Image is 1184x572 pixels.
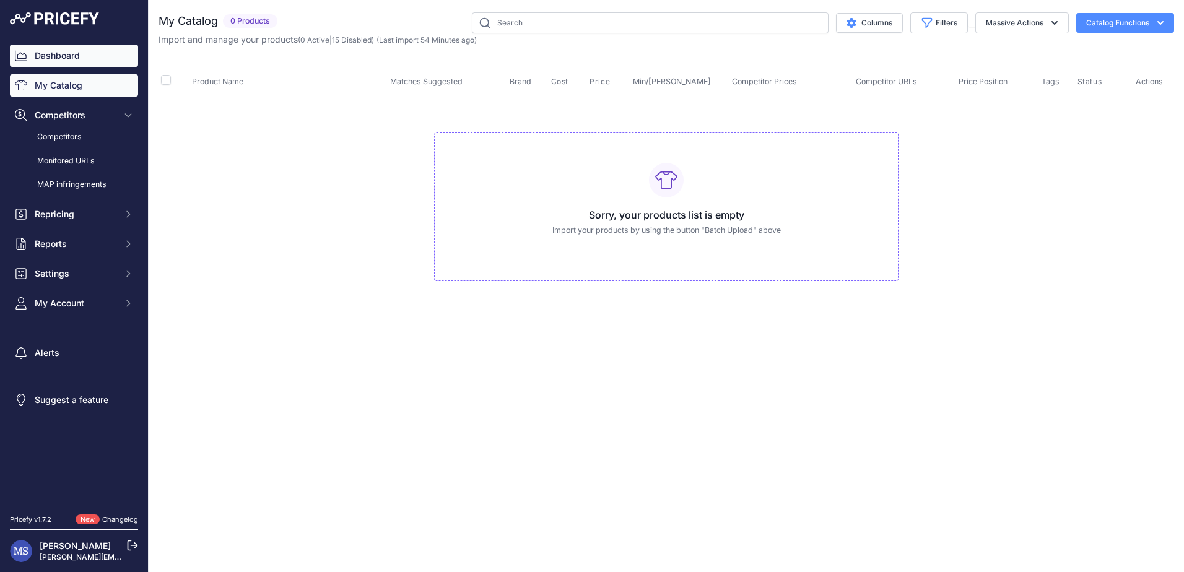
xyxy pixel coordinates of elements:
[856,77,917,86] span: Competitor URLs
[975,12,1069,33] button: Massive Actions
[10,150,138,172] a: Monitored URLs
[910,12,968,33] button: Filters
[445,225,888,236] p: Import your products by using the button "Batch Upload" above
[159,12,218,30] h2: My Catalog
[40,540,111,551] a: [PERSON_NAME]
[732,77,797,86] span: Competitor Prices
[1042,77,1060,86] span: Tags
[159,33,477,46] p: Import and manage your products
[590,77,610,87] span: Price
[192,77,243,86] span: Product Name
[472,12,829,33] input: Search
[510,77,531,86] span: Brand
[298,35,374,45] span: ( | )
[10,74,138,97] a: My Catalog
[551,77,571,87] button: Cost
[35,208,116,220] span: Repricing
[590,77,612,87] button: Price
[10,45,138,67] a: Dashboard
[390,77,463,86] span: Matches Suggested
[35,238,116,250] span: Reports
[445,207,888,222] h3: Sorry, your products list is empty
[1077,77,1102,87] span: Status
[102,515,138,524] a: Changelog
[10,389,138,411] a: Suggest a feature
[10,45,138,500] nav: Sidebar
[300,35,329,45] a: 0 Active
[76,514,100,525] span: New
[10,514,51,525] div: Pricefy v1.7.2
[10,126,138,148] a: Competitors
[1077,77,1105,87] button: Status
[35,267,116,280] span: Settings
[40,552,292,561] a: [PERSON_NAME][EMAIL_ADDRESS][PERSON_NAME][DOMAIN_NAME]
[35,297,116,310] span: My Account
[10,174,138,196] a: MAP infringements
[10,342,138,364] a: Alerts
[10,233,138,255] button: Reports
[35,109,116,121] span: Competitors
[1136,77,1163,86] span: Actions
[836,13,903,33] button: Columns
[10,292,138,314] button: My Account
[10,203,138,225] button: Repricing
[10,262,138,285] button: Settings
[1076,13,1174,33] button: Catalog Functions
[10,12,99,25] img: Pricefy Logo
[633,77,711,86] span: Min/[PERSON_NAME]
[223,14,277,28] span: 0 Products
[959,77,1008,86] span: Price Position
[551,77,568,87] span: Cost
[10,104,138,126] button: Competitors
[377,35,477,45] span: (Last import 54 Minutes ago)
[332,35,372,45] a: 15 Disabled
